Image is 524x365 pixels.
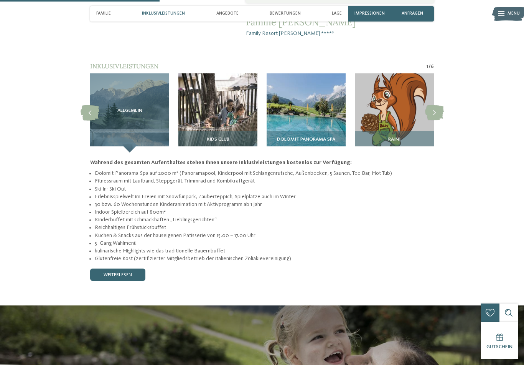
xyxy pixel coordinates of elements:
span: Familie [PERSON_NAME] [246,17,434,28]
span: RAINI [388,137,400,142]
span: Angebote [216,11,239,16]
a: Gutschein [481,322,518,359]
span: Impressionen [354,11,385,16]
span: Familie [96,11,111,16]
li: Kuchen & Snacks aus der hauseigenen Patisserie von 15.00 – 17.00 Uhr [95,232,434,239]
li: 30 bzw. 60 Wochenstunden Kinderanimation mit Aktivprogramm ab 1 Jahr [95,201,434,208]
span: Allgemein [117,108,142,113]
span: Lage [332,11,342,16]
li: Indoor Spielbereich auf 800m² [95,208,434,216]
span: Inklusivleistungen [142,11,185,16]
span: Family Resort [PERSON_NAME] ****ˢ [246,30,434,37]
li: Dolomit-Panorama-Spa auf 2000 m² (Panoramapool, Kinderpool mit Schlangenrutsche, Außenbecken, 5 S... [95,169,434,177]
span: Kids Club [207,137,229,142]
li: Fitnessraum mit Laufband, Steppgerät, Trimmrad und Kombikraftgerät [95,177,434,185]
span: 1 [427,63,428,70]
span: 6 [431,63,434,70]
li: Kinderbuffet mit schmackhaften „Lieblingsgerichten“ [95,216,434,224]
li: Erlebnisspielwelt im Freien mit Snowfunpark, Zauberteppich, Spielplätze auch im Winter [95,193,434,201]
li: Ski In- Ski Out [95,185,434,193]
li: Reichhaltiges Frühstücksbuffet [95,224,434,231]
li: kulinarische Highlights wie das traditionelle Bauernbuffet [95,247,434,255]
li: 5- Gang Wahlmenü [95,239,434,247]
span: Inklusivleistungen [90,62,158,70]
span: Dolomit Panorama SPA [277,137,335,142]
img: Unser Familienhotel in Sexten, euer Urlaubszuhause in den Dolomiten [178,73,257,153]
span: Gutschein [486,344,512,349]
strong: Während des gesamten Aufenthaltes stehen Ihnen unsere Inklusivleistungen kostenlos zur Verfügung: [90,160,352,165]
li: Glutenfreie Kost (zertifizierter Mitgliedsbetrieb der italienischen Zöliakievereinigung) [95,255,434,262]
a: weiterlesen [90,269,145,281]
span: / [428,63,431,70]
img: Unser Familienhotel in Sexten, euer Urlaubszuhause in den Dolomiten [267,73,346,153]
img: Unser Familienhotel in Sexten, euer Urlaubszuhause in den Dolomiten [355,73,434,153]
span: anfragen [402,11,423,16]
span: Bewertungen [270,11,301,16]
